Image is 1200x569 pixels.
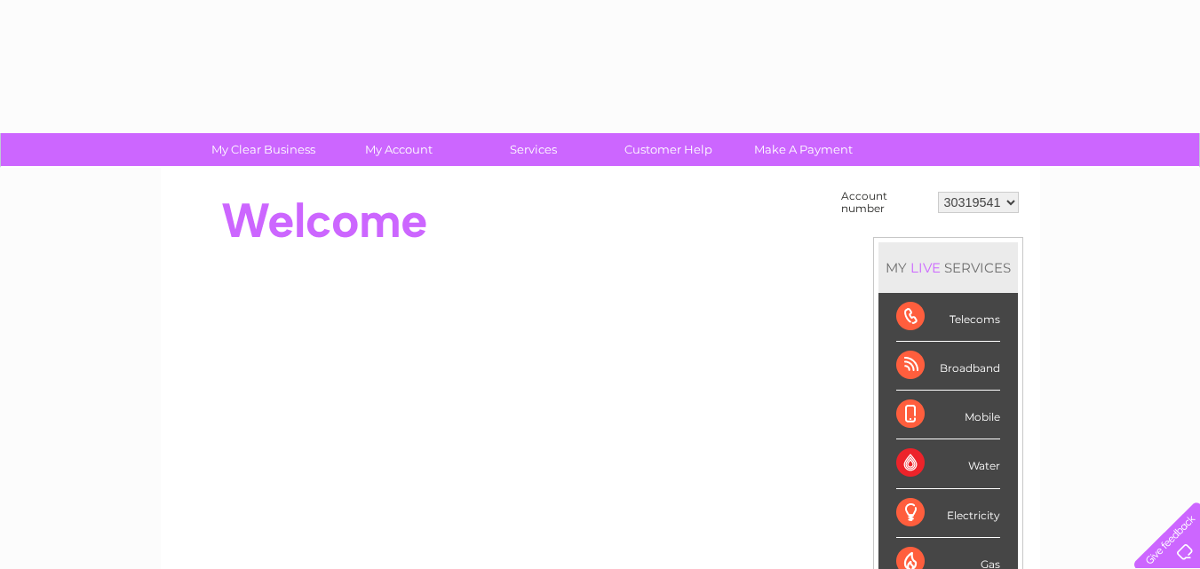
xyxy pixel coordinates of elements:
[896,489,1000,538] div: Electricity
[896,293,1000,342] div: Telecoms
[907,259,944,276] div: LIVE
[595,133,742,166] a: Customer Help
[896,342,1000,391] div: Broadband
[730,133,877,166] a: Make A Payment
[190,133,337,166] a: My Clear Business
[878,242,1018,293] div: MY SERVICES
[460,133,607,166] a: Services
[896,439,1000,488] div: Water
[896,391,1000,439] div: Mobile
[837,186,934,219] td: Account number
[325,133,472,166] a: My Account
